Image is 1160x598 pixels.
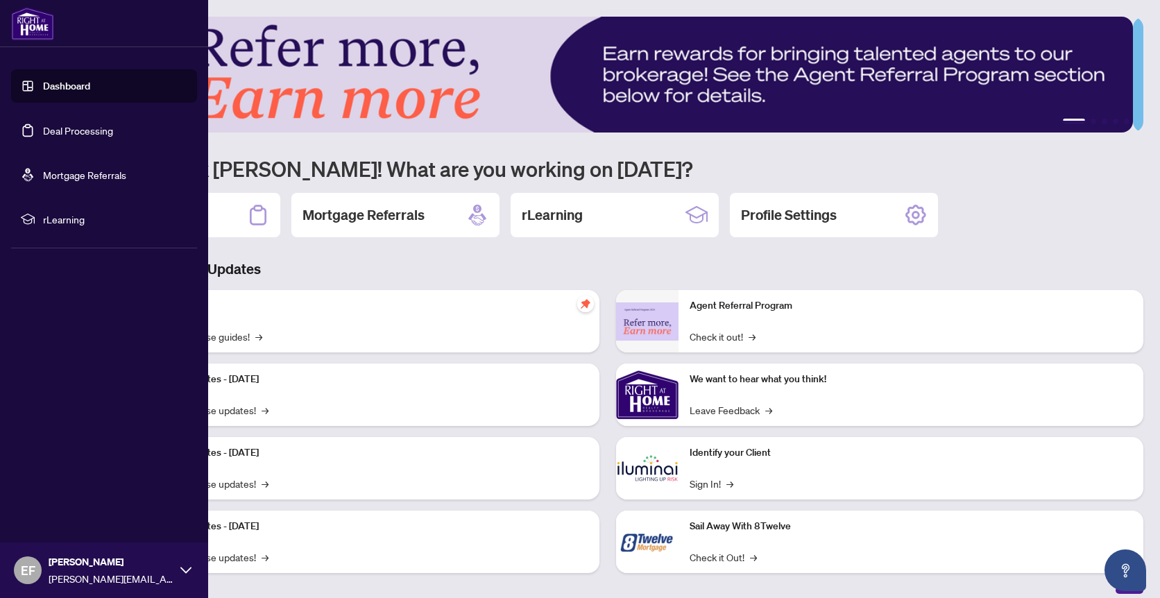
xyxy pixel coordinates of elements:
[1124,119,1129,124] button: 5
[43,80,90,92] a: Dashboard
[690,402,772,418] a: Leave Feedback→
[577,296,594,312] span: pushpin
[1091,119,1096,124] button: 2
[616,364,679,426] img: We want to hear what you think!
[146,372,588,387] p: Platform Updates - [DATE]
[765,402,772,418] span: →
[255,329,262,344] span: →
[726,476,733,491] span: →
[741,205,837,225] h2: Profile Settings
[616,302,679,341] img: Agent Referral Program
[690,298,1132,314] p: Agent Referral Program
[1113,119,1118,124] button: 4
[49,554,173,570] span: [PERSON_NAME]
[690,476,733,491] a: Sign In!→
[690,519,1132,534] p: Sail Away With 8Twelve
[1104,549,1146,591] button: Open asap
[690,445,1132,461] p: Identify your Client
[750,549,757,565] span: →
[616,511,679,573] img: Sail Away With 8Twelve
[146,298,588,314] p: Self-Help
[43,169,126,181] a: Mortgage Referrals
[11,7,54,40] img: logo
[690,549,757,565] a: Check it Out!→
[146,445,588,461] p: Platform Updates - [DATE]
[262,476,268,491] span: →
[1063,119,1085,124] button: 1
[1102,119,1107,124] button: 3
[72,155,1143,182] h1: Welcome back [PERSON_NAME]! What are you working on [DATE]?
[21,561,35,580] span: EF
[690,372,1132,387] p: We want to hear what you think!
[43,124,113,137] a: Deal Processing
[262,402,268,418] span: →
[749,329,756,344] span: →
[146,519,588,534] p: Platform Updates - [DATE]
[72,259,1143,279] h3: Brokerage & Industry Updates
[72,17,1133,133] img: Slide 0
[43,212,187,227] span: rLearning
[690,329,756,344] a: Check it out!→
[302,205,425,225] h2: Mortgage Referrals
[262,549,268,565] span: →
[49,571,173,586] span: [PERSON_NAME][EMAIL_ADDRESS][DOMAIN_NAME]
[616,437,679,499] img: Identify your Client
[522,205,583,225] h2: rLearning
